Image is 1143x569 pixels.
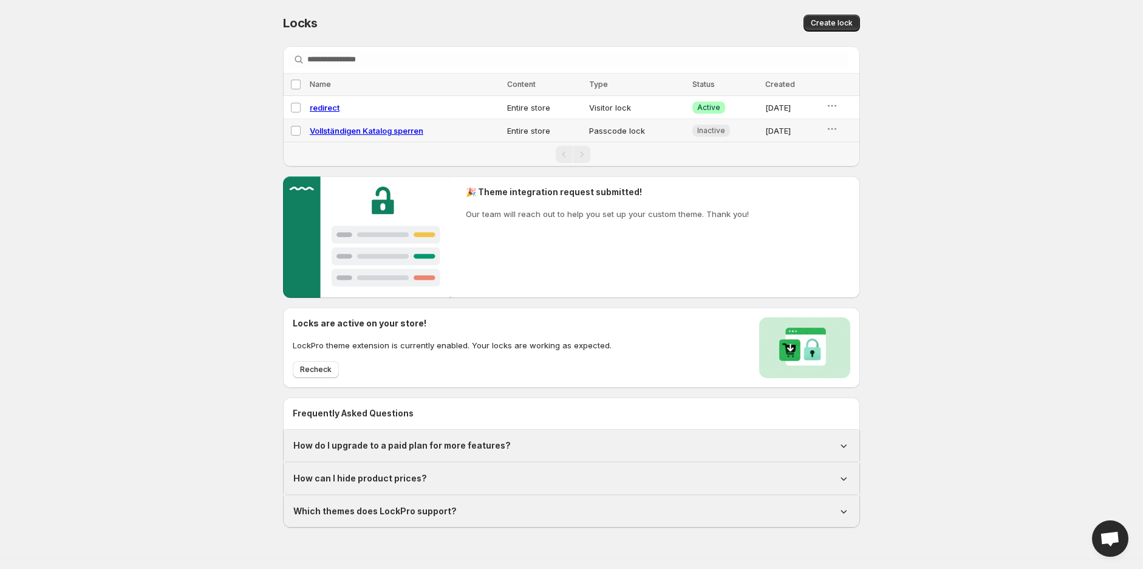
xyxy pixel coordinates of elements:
div: Open chat [1092,520,1128,557]
span: Name [310,80,331,89]
span: Status [692,80,715,89]
td: Visitor lock [585,96,689,119]
h2: Frequently Asked Questions [293,407,850,419]
td: Entire store [503,119,585,142]
p: Our team will reach out to help you set up your custom theme. Thank you! [466,208,749,220]
span: Create lock [811,18,853,28]
td: Entire store [503,96,585,119]
span: Locks [283,16,318,30]
span: Active [697,103,720,112]
h2: Locks are active on your store! [293,317,612,329]
button: Recheck [293,361,339,378]
a: redirect [310,103,339,112]
img: Locks activated [759,317,850,378]
td: [DATE] [762,119,822,142]
h1: How can I hide product prices? [293,472,427,485]
span: Type [589,80,608,89]
button: Create lock [804,15,860,32]
a: Vollständigen Katalog sperren [310,126,423,136]
span: Recheck [300,365,332,374]
td: Passcode lock [585,119,689,142]
nav: Pagination [283,142,860,167]
h1: Which themes does LockPro support? [293,505,457,517]
img: Customer support [283,176,451,298]
span: Content [507,80,536,89]
span: Inactive [697,126,725,136]
td: [DATE] [762,96,822,119]
span: Created [765,80,795,89]
h1: How do I upgrade to a paid plan for more features? [293,440,511,452]
p: LockPro theme extension is currently enabled. Your locks are working as expected. [293,339,612,351]
h2: 🎉 Theme integration request submitted! [466,186,749,198]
